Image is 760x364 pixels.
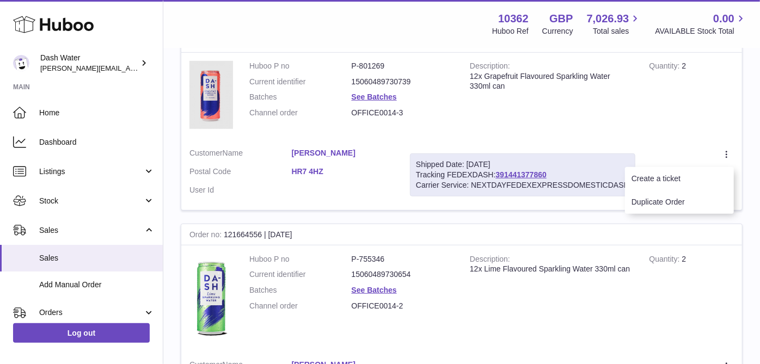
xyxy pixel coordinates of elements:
span: Stock [39,196,143,206]
dt: User Id [189,185,292,195]
div: 12x Grapefruit Flavoured Sparkling Water 330ml can [470,71,633,92]
span: Home [39,108,155,118]
dt: Current identifier [249,77,352,87]
span: [PERSON_NAME][EMAIL_ADDRESS][DOMAIN_NAME] [40,64,218,72]
strong: Description [470,61,510,73]
span: 0.00 [713,11,734,26]
div: Currency [542,26,573,36]
span: Add Manual Order [39,280,155,290]
span: Total sales [593,26,641,36]
span: Customer [189,149,223,157]
span: Orders [39,307,143,318]
dt: Name [189,148,292,161]
dt: Huboo P no [249,254,352,264]
div: 12x Lime Flavoured Sparkling Water 330ml can [470,264,633,274]
a: 7,026.93 Total sales [587,11,642,36]
div: Huboo Ref [492,26,529,36]
li: Create a ticket [625,167,734,190]
img: 103621706197473.png [189,254,233,341]
dd: P-801269 [352,61,454,71]
a: See Batches [352,92,397,101]
strong: GBP [549,11,573,26]
a: [PERSON_NAME] [292,148,394,158]
dd: P-755346 [352,254,454,264]
a: See Batches [352,286,397,294]
dt: Batches [249,92,352,102]
li: Duplicate Order [625,190,734,214]
strong: 10362 [498,11,529,26]
dt: Current identifier [249,269,352,280]
dd: OFFICE0014-3 [352,108,454,118]
strong: Order no [189,230,224,242]
strong: Quantity [649,61,682,73]
a: 0.00 AVAILABLE Stock Total [655,11,747,36]
img: james@dash-water.com [13,55,29,71]
span: Dashboard [39,137,155,147]
dd: 15060489730739 [352,77,454,87]
div: 121664556 | [DATE] [181,224,742,246]
div: Tracking FEDEXDASH: [410,153,635,196]
a: Log out [13,323,150,343]
span: AVAILABLE Stock Total [655,26,747,36]
dt: Channel order [249,108,352,118]
a: 391441377860 [496,170,547,179]
dt: Postal Code [189,166,292,180]
div: Dash Water [40,53,138,73]
dt: Batches [249,285,352,295]
dd: 15060489730654 [352,269,454,280]
strong: Quantity [649,255,682,266]
span: Sales [39,225,143,236]
div: Shipped Date: [DATE] [416,159,629,170]
dt: Huboo P no [249,61,352,71]
dd: OFFICE0014-2 [352,301,454,311]
dt: Channel order [249,301,352,311]
div: Carrier Service: NEXTDAYFEDEXEXPRESSDOMESTICDASH [416,180,629,190]
span: Sales [39,253,155,263]
a: HR7 4HZ [292,166,394,177]
span: 7,026.93 [587,11,629,26]
td: 2 [641,53,742,140]
td: 2 [641,246,742,352]
img: 103621724231836.png [189,61,233,129]
span: Listings [39,166,143,177]
strong: Description [470,255,510,266]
